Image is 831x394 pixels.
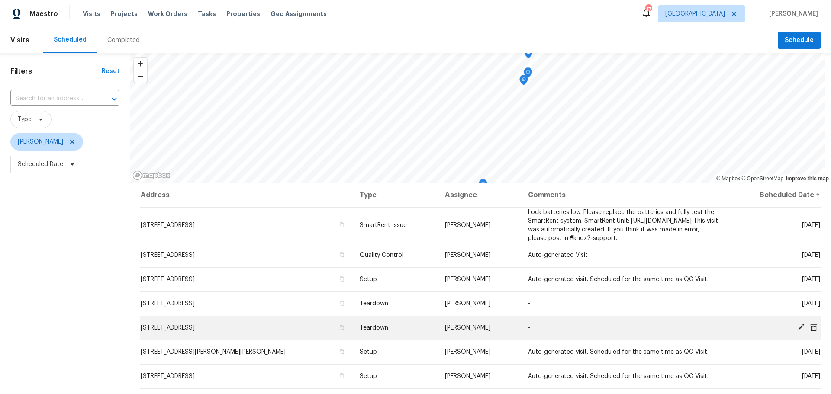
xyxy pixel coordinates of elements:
[741,176,783,182] a: OpenStreetMap
[83,10,100,18] span: Visits
[802,222,820,228] span: [DATE]
[725,183,821,207] th: Scheduled Date ↑
[18,138,63,146] span: [PERSON_NAME]
[360,276,377,282] span: Setup
[445,301,490,307] span: [PERSON_NAME]
[524,48,533,61] div: Map marker
[802,301,820,307] span: [DATE]
[766,10,818,18] span: [PERSON_NAME]
[134,70,147,83] button: Zoom out
[802,276,820,282] span: [DATE]
[528,252,588,258] span: Auto-generated Visit
[141,349,286,355] span: [STREET_ADDRESS][PERSON_NAME][PERSON_NAME]
[665,10,725,18] span: [GEOGRAPHIC_DATA]
[785,35,814,46] span: Schedule
[111,10,138,18] span: Projects
[140,183,353,207] th: Address
[271,10,327,18] span: Geo Assignments
[445,252,490,258] span: [PERSON_NAME]
[10,67,102,76] h1: Filters
[445,325,490,331] span: [PERSON_NAME]
[338,372,346,380] button: Copy Address
[148,10,187,18] span: Work Orders
[794,324,807,331] span: Edit
[10,92,95,106] input: Search for an address...
[802,252,820,258] span: [DATE]
[102,67,119,76] div: Reset
[18,160,63,169] span: Scheduled Date
[141,252,195,258] span: [STREET_ADDRESS]
[141,276,195,282] span: [STREET_ADDRESS]
[807,324,820,331] span: Cancel
[10,31,29,50] span: Visits
[438,183,521,207] th: Assignee
[360,252,403,258] span: Quality Control
[141,325,195,331] span: [STREET_ADDRESS]
[338,299,346,307] button: Copy Address
[338,251,346,259] button: Copy Address
[198,11,216,17] span: Tasks
[141,373,195,379] span: [STREET_ADDRESS]
[338,348,346,356] button: Copy Address
[132,170,171,180] a: Mapbox homepage
[338,324,346,331] button: Copy Address
[528,276,709,282] span: Auto-generated visit. Scheduled for the same time as QC Visit.
[108,93,120,105] button: Open
[786,176,829,182] a: Improve this map
[107,36,140,45] div: Completed
[778,32,821,49] button: Schedule
[528,325,530,331] span: -
[353,183,438,207] th: Type
[519,75,528,88] div: Map marker
[141,222,195,228] span: [STREET_ADDRESS]
[521,183,725,207] th: Comments
[360,373,377,379] span: Setup
[360,222,407,228] span: SmartRent Issue
[226,10,260,18] span: Properties
[360,349,377,355] span: Setup
[360,325,388,331] span: Teardown
[130,53,825,183] canvas: Map
[360,301,388,307] span: Teardown
[134,58,147,70] button: Zoom in
[134,70,147,83] span: Zoom out
[528,301,530,307] span: -
[445,349,490,355] span: [PERSON_NAME]
[29,10,58,18] span: Maestro
[528,349,709,355] span: Auto-generated visit. Scheduled for the same time as QC Visit.
[645,5,651,14] div: 17
[54,35,87,44] div: Scheduled
[524,67,532,81] div: Map marker
[141,301,195,307] span: [STREET_ADDRESS]
[479,179,487,192] div: Map marker
[528,209,718,241] span: Lock batteries low. Please replace the batteries and fully test the SmartRent system. SmartRent U...
[445,373,490,379] span: [PERSON_NAME]
[18,115,32,124] span: Type
[802,373,820,379] span: [DATE]
[802,349,820,355] span: [DATE]
[445,222,490,228] span: [PERSON_NAME]
[445,276,490,282] span: [PERSON_NAME]
[528,373,709,379] span: Auto-generated visit. Scheduled for the same time as QC Visit.
[338,221,346,229] button: Copy Address
[716,176,740,182] a: Mapbox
